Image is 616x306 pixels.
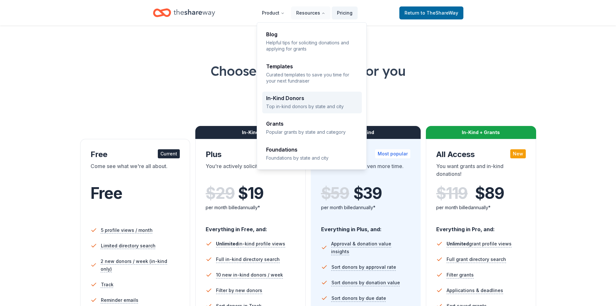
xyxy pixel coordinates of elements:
[101,281,113,289] span: Track
[331,294,386,302] span: Sort donors by due date
[266,155,358,161] p: Foundations by state and city
[158,149,180,158] div: Current
[216,241,285,246] span: in-kind profile views
[266,121,358,126] div: Grants
[91,162,180,180] div: Come see what we're all about.
[375,149,410,158] div: Most popular
[266,147,358,152] div: Foundations
[447,241,512,246] span: grant profile views
[321,162,411,180] div: You want to save even more time.
[216,271,283,279] span: 10 new in-kind donors / week
[405,9,458,17] span: Return
[91,184,122,203] span: Free
[206,204,295,211] div: per month billed annually*
[262,60,362,88] a: TemplatesCurated templates to save you time for your next fundraiser
[447,255,506,263] span: Full grant directory search
[266,32,358,37] div: Blog
[101,257,180,273] span: 2 new donors / week (in-kind only)
[436,162,526,180] div: You want grants and in-kind donations!
[291,6,330,19] button: Resources
[262,117,362,139] a: GrantsPopular grants by state and category
[399,6,463,19] a: Returnto TheShareWay
[91,149,180,160] div: Free
[206,149,295,160] div: Plus
[353,184,382,202] span: $ 39
[238,184,263,202] span: $ 19
[332,6,358,19] a: Pricing
[153,5,215,20] a: Home
[447,241,469,246] span: Unlimited
[206,162,295,180] div: You're actively soliciting donations.
[331,240,410,255] span: Approval & donation value insights
[266,72,358,84] p: Curated templates to save you time for your next fundraiser
[26,62,590,80] h1: Choose the perfect plan for you
[262,143,362,165] a: FoundationsFoundations by state and city
[447,271,474,279] span: Filter grants
[266,129,358,135] p: Popular grants by state and category
[510,149,526,158] div: New
[257,23,367,170] div: Resources
[101,242,156,250] span: Limited directory search
[257,6,290,19] button: Product
[206,220,295,233] div: Everything in Free, and:
[331,279,400,287] span: Sort donors by donation value
[257,5,358,20] nav: Main
[321,220,411,233] div: Everything in Plus, and:
[436,149,526,160] div: All Access
[101,296,138,304] span: Reminder emails
[262,92,362,113] a: In-Kind DonorsTop in-kind donors by state and city
[426,126,536,139] div: In-Kind + Grants
[216,241,238,246] span: Unlimited
[266,64,358,69] div: Templates
[331,263,396,271] span: Sort donors by approval rate
[262,28,362,56] a: BlogHelpful tips for soliciting donations and applying for grants
[436,204,526,211] div: per month billed annually*
[421,10,458,16] span: to TheShareWay
[266,96,358,101] div: In-Kind Donors
[195,126,306,139] div: In-Kind
[475,184,504,202] span: $ 89
[266,103,358,109] p: Top in-kind donors by state and city
[216,287,262,294] span: Filter by new donors
[266,40,358,52] p: Helpful tips for soliciting donations and applying for grants
[321,204,411,211] div: per month billed annually*
[436,220,526,233] div: Everything in Pro, and:
[216,255,280,263] span: Full in-kind directory search
[447,287,503,294] span: Applications & deadlines
[101,226,153,234] span: 5 profile views / month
